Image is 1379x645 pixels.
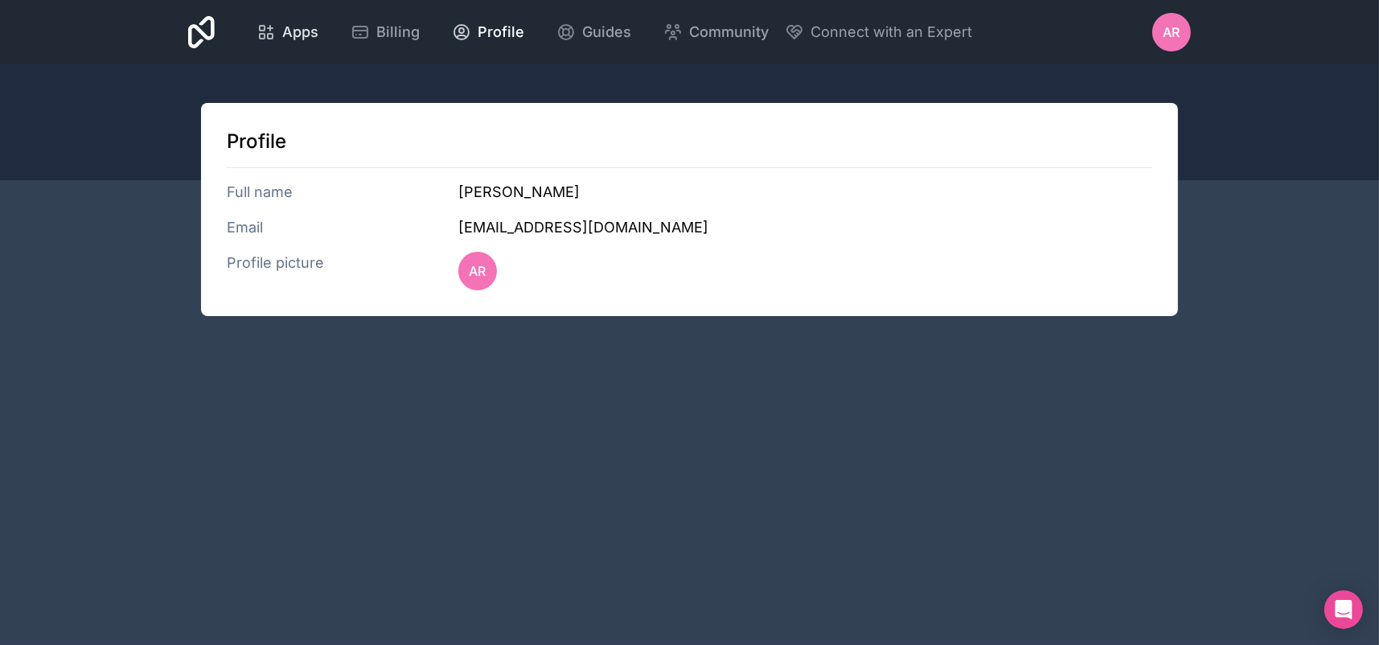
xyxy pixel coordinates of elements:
[1164,23,1180,42] span: AR
[376,21,420,43] span: Billing
[651,14,782,50] a: Community
[785,21,972,43] button: Connect with an Expert
[689,21,769,43] span: Community
[469,261,486,281] span: AR
[338,14,433,50] a: Billing
[582,21,631,43] span: Guides
[458,181,1152,203] h3: [PERSON_NAME]
[439,14,537,50] a: Profile
[244,14,331,50] a: Apps
[1324,590,1363,629] div: Open Intercom Messenger
[227,181,458,203] h3: Full name
[227,129,1152,154] h1: Profile
[478,21,524,43] span: Profile
[458,216,1152,239] h3: [EMAIL_ADDRESS][DOMAIN_NAME]
[227,216,458,239] h3: Email
[227,252,458,290] h3: Profile picture
[811,21,972,43] span: Connect with an Expert
[544,14,644,50] a: Guides
[282,21,318,43] span: Apps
